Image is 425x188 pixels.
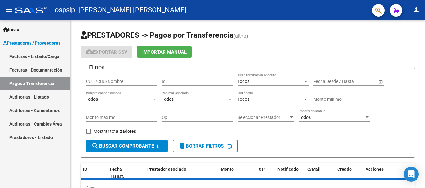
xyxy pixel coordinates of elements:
datatable-header-cell: Notificado [275,163,305,183]
span: (alt+p) [233,33,248,39]
span: Seleccionar Prestador [238,115,288,120]
span: - [PERSON_NAME] [PERSON_NAME] [75,3,186,17]
div: Open Intercom Messenger [404,167,419,182]
span: Prestadores / Proveedores [3,40,60,46]
span: - ospsip [50,3,75,17]
span: PRESTADORES -> Pagos por Transferencia [81,31,233,40]
span: Todos [162,97,174,102]
span: Creado [337,167,352,172]
datatable-header-cell: Prestador asociado [145,163,218,183]
span: ID [83,167,87,172]
datatable-header-cell: C/Mail [305,163,335,183]
datatable-header-cell: ID [81,163,107,183]
span: Todos [238,79,249,84]
span: Exportar CSV [86,49,127,55]
span: Fecha Transf. [110,167,124,179]
datatable-header-cell: Acciones [363,163,420,183]
datatable-header-cell: Creado [335,163,363,183]
input: Fecha inicio [313,79,336,84]
span: Prestador asociado [147,167,186,172]
input: Fecha fin [342,79,372,84]
span: Importar Manual [142,49,187,55]
span: Acciones [366,167,384,172]
span: Todos [86,97,98,102]
span: Buscar Comprobante [92,143,154,149]
mat-icon: search [92,142,99,150]
datatable-header-cell: Fecha Transf. [107,163,136,183]
span: OP [259,167,265,172]
button: Open calendar [377,78,384,85]
button: Exportar CSV [81,46,132,58]
span: C/Mail [307,167,321,172]
button: Buscar Comprobante [86,140,168,152]
span: Todos [238,97,249,102]
button: Borrar Filtros [173,140,238,152]
span: Mostrar totalizadores [93,127,136,135]
datatable-header-cell: OP [256,163,275,183]
span: Borrar Filtros [178,143,224,149]
span: Monto [221,167,234,172]
span: Inicio [3,26,19,33]
mat-icon: person [412,6,420,13]
mat-icon: menu [5,6,13,13]
span: Todos [299,115,311,120]
h3: Filtros [86,63,108,72]
mat-icon: delete [178,142,186,150]
datatable-header-cell: Monto [218,163,256,183]
span: Notificado [277,167,299,172]
button: Importar Manual [137,46,192,58]
mat-icon: cloud_download [86,48,93,56]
